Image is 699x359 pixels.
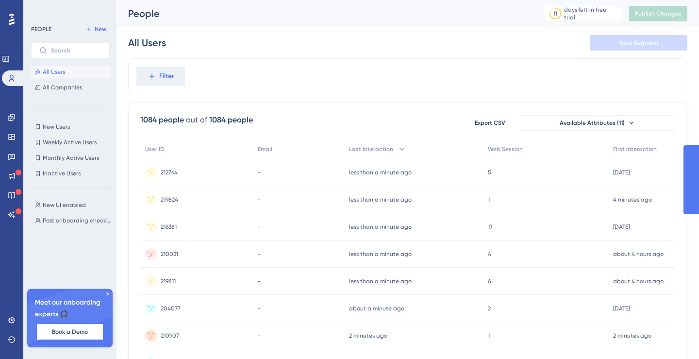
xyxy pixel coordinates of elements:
[520,115,675,131] button: Available Attributes (11)
[145,145,165,153] span: User ID
[488,277,491,285] span: 6
[349,332,387,339] time: 2 minutes ago
[349,169,412,176] time: less than a minute ago
[31,82,110,93] button: All Companies
[128,36,166,50] div: All Users
[258,169,261,176] span: -
[43,84,82,91] span: All Companies
[349,305,404,312] time: about a minute ago
[136,67,185,86] button: Filter
[613,223,630,230] time: [DATE]
[613,196,652,203] time: 4 minutes ago
[209,114,253,126] div: 1084 people
[349,145,393,153] span: Last Interaction
[635,10,682,17] span: Publish Changes
[349,278,412,285] time: less than a minute ago
[488,332,490,340] span: 1
[31,25,51,33] div: PEOPLE
[258,332,261,340] span: -
[161,223,177,231] span: 216381
[258,305,261,312] span: -
[31,66,110,78] button: All Users
[31,168,110,179] button: Inactive Users
[488,305,491,312] span: 2
[43,201,86,209] span: New UI enabled
[466,115,514,131] button: Export CSV
[488,196,490,204] span: 1
[658,321,687,350] iframe: UserGuiding AI Assistant Launcher
[613,332,651,339] time: 2 minutes ago
[258,223,261,231] span: -
[475,119,505,127] span: Export CSV
[560,119,625,127] span: Available Attributes (11)
[613,251,664,257] time: about 4 hours ago
[186,114,207,126] div: out of
[31,199,116,211] button: New UI enabled
[43,154,99,162] span: Monthly Active Users
[613,145,657,153] span: First Interaction
[590,35,687,51] button: Save Segment
[613,169,630,176] time: [DATE]
[161,277,176,285] span: 219811
[488,250,491,258] span: 4
[564,6,618,21] div: days left in free trial
[43,123,70,131] span: New Users
[613,305,630,312] time: [DATE]
[161,196,178,204] span: 219824
[161,305,181,312] span: 204077
[83,23,110,35] button: New
[43,68,65,76] span: All Users
[619,39,659,47] span: Save Segment
[95,25,106,33] span: New
[51,47,101,54] input: Search
[553,10,557,17] div: 11
[31,215,116,226] button: Post onboarding checklist segment
[161,332,179,340] span: 210907
[488,169,491,176] span: 5
[613,278,664,285] time: about 4 hours ago
[37,324,103,340] button: Book a Demo
[258,196,261,204] span: -
[258,277,261,285] span: -
[31,137,110,148] button: Weekly Active Users
[349,251,412,257] time: less than a minute ago
[488,145,523,153] span: Web Session
[258,145,272,153] span: Email
[629,6,687,21] button: Publish Changes
[128,7,519,20] div: People
[43,170,81,177] span: Inactive Users
[43,217,112,224] span: Post onboarding checklist segment
[488,223,493,231] span: 17
[35,297,105,320] span: Meet our onboarding experts 🎧
[43,138,97,146] span: Weekly Active Users
[161,250,178,258] span: 210031
[161,169,178,176] span: 212764
[159,70,174,82] span: Filter
[349,196,412,203] time: less than a minute ago
[140,114,184,126] div: 1084 people
[31,121,110,133] button: New Users
[31,152,110,164] button: Monthly Active Users
[258,250,261,258] span: -
[349,223,412,230] time: less than a minute ago
[52,328,88,336] span: Book a Demo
